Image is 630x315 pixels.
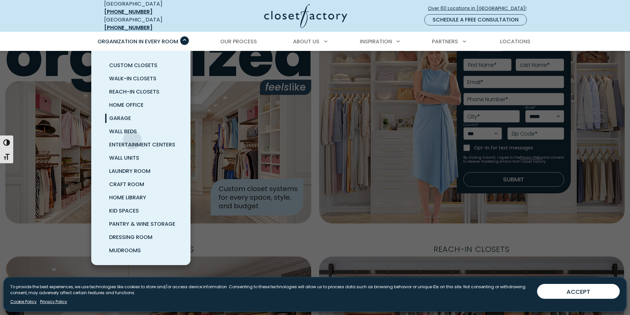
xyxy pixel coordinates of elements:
[500,38,530,45] span: Locations
[104,8,152,16] a: [PHONE_NUMBER]
[537,284,620,299] button: ACCEPT
[109,75,156,82] span: Walk-In Closets
[109,233,152,241] span: Dressing Room
[293,38,319,45] span: About Us
[109,61,157,69] span: Custom Closets
[109,194,146,201] span: Home Library
[109,128,137,135] span: Wall Beds
[104,16,200,32] div: [GEOGRAPHIC_DATA]
[109,167,150,175] span: Laundry Room
[432,38,458,45] span: Partners
[109,88,159,96] span: Reach-In Closets
[109,220,175,228] span: Pantry & Wine Storage
[91,51,190,265] ul: Organization in Every Room submenu
[40,299,67,305] a: Privacy Policy
[264,4,347,28] img: Closet Factory Logo
[10,284,532,296] p: To provide the best experiences, we use technologies like cookies to store and/or access device i...
[220,38,257,45] span: Our Process
[109,101,144,109] span: Home Office
[424,14,527,25] a: Schedule a Free Consultation
[98,38,178,45] span: Organization in Every Room
[93,32,537,51] nav: Primary Menu
[109,154,139,162] span: Wall Units
[360,38,392,45] span: Inspiration
[109,141,175,148] span: Entertainment Centers
[109,207,139,215] span: Kid Spaces
[428,5,532,12] span: Over 60 Locations in [GEOGRAPHIC_DATA]!
[10,299,37,305] a: Cookie Policy
[428,3,532,14] a: Over 60 Locations in [GEOGRAPHIC_DATA]!
[109,180,144,188] span: Craft Room
[109,247,141,254] span: Mudrooms
[109,114,131,122] span: Garage
[104,24,152,31] a: [PHONE_NUMBER]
